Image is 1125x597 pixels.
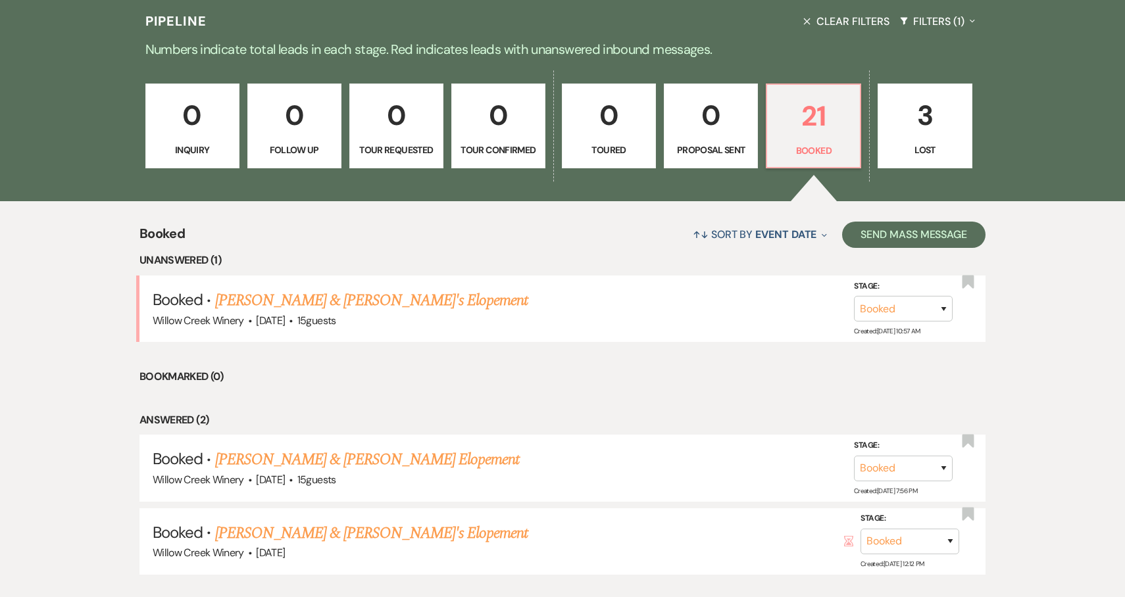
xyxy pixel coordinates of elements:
a: 3Lost [878,84,972,169]
span: [DATE] [256,314,285,327]
p: 0 [460,93,537,137]
li: Bookmarked (0) [139,368,986,385]
span: Booked [153,522,203,542]
p: 0 [570,93,647,137]
span: Booked [139,224,185,252]
label: Stage: [854,279,953,293]
p: 0 [358,93,435,137]
p: Booked [775,143,852,158]
span: Willow Creek Winery [153,314,244,327]
a: 0Tour Confirmed [451,84,545,169]
a: 0Tour Requested [349,84,443,169]
label: Stage: [861,512,959,526]
span: Created: [DATE] 7:56 PM [854,486,917,494]
span: ↑↓ [693,227,709,241]
button: Sort By Event Date [687,217,832,252]
p: 3 [886,93,963,137]
p: Follow Up [256,143,333,157]
button: Filters (1) [895,4,980,39]
p: 0 [154,93,231,137]
span: Booked [153,289,203,310]
button: Send Mass Message [842,222,986,248]
span: Event Date [755,227,816,241]
a: 0Follow Up [247,84,341,169]
a: 0Inquiry [145,84,239,169]
a: 0Proposal Sent [664,84,758,169]
span: Created: [DATE] 12:12 PM [861,560,924,568]
p: Proposal Sent [672,143,749,157]
p: Toured [570,143,647,157]
span: Willow Creek Winery [153,546,244,560]
li: Unanswered (1) [139,252,986,269]
a: [PERSON_NAME] & [PERSON_NAME]'s Elopement [215,289,528,312]
span: Created: [DATE] 10:57 AM [854,327,920,335]
a: 21Booked [766,84,861,169]
p: Tour Confirmed [460,143,537,157]
p: 0 [672,93,749,137]
a: [PERSON_NAME] & [PERSON_NAME]'s Elopement [215,521,528,545]
span: [DATE] [256,473,285,487]
button: Clear Filters [798,4,894,39]
label: Stage: [854,439,953,453]
p: 21 [775,94,852,138]
p: Numbers indicate total leads in each stage. Red indicates leads with unanswered inbound messages. [89,39,1036,60]
span: [DATE] [256,546,285,560]
span: Willow Creek Winery [153,473,244,487]
a: 0Toured [562,84,656,169]
h3: Pipeline [145,12,207,30]
p: Tour Requested [358,143,435,157]
span: Booked [153,448,203,469]
a: [PERSON_NAME] & [PERSON_NAME] Elopement [215,448,520,471]
p: Lost [886,143,963,157]
p: Inquiry [154,143,231,157]
li: Answered (2) [139,412,986,429]
span: 15 guests [297,473,336,487]
p: 0 [256,93,333,137]
span: 15 guests [297,314,336,327]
